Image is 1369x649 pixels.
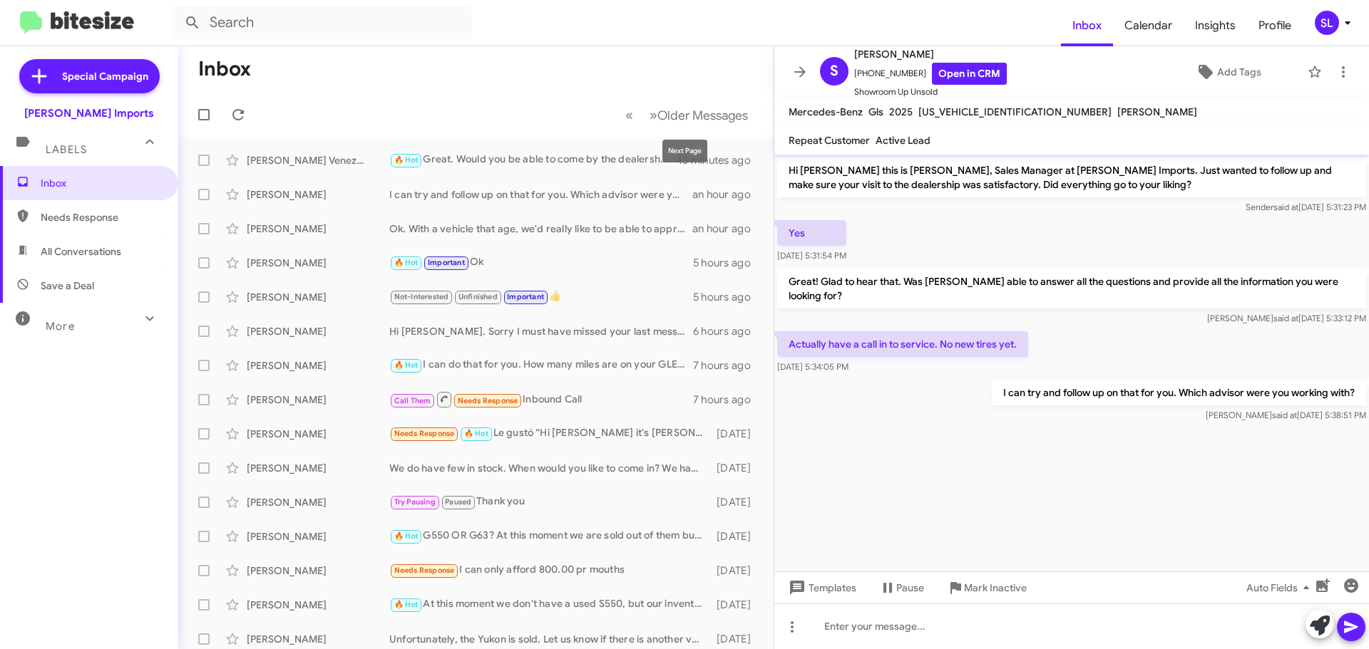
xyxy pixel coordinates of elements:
span: Templates [786,575,856,601]
span: Older Messages [657,108,748,123]
span: 2025 [889,105,913,118]
span: Showroom Up Unsold [854,85,1007,99]
span: Try Pausing [394,497,436,507]
span: Repeat Customer [789,134,870,147]
a: Open in CRM [932,63,1007,85]
span: Pause [896,575,924,601]
span: 🔥 Hot [394,155,419,165]
div: Thank you [389,494,709,510]
span: Paused [445,497,471,507]
span: Inbox [41,176,162,190]
input: Search [173,6,472,40]
span: Important [507,292,544,301]
button: Next [641,100,757,130]
span: [PERSON_NAME] [DATE] 5:33:12 PM [1207,313,1366,323]
span: 🔥 Hot [394,531,419,541]
div: Unfortunately, the Yukon is sold. Let us know if there is another vehicle that catches your eye. [389,632,709,646]
div: [PERSON_NAME] [247,256,389,270]
div: [PERSON_NAME] [247,358,389,373]
span: Sender [DATE] 5:31:23 PM [1246,202,1366,212]
span: Auto Fields [1246,575,1315,601]
div: an hour ago [692,222,762,236]
span: Needs Response [394,566,455,575]
div: [PERSON_NAME] Imports [24,106,154,120]
span: said at [1272,410,1297,420]
div: [PERSON_NAME] [247,324,389,338]
span: Needs Response [394,429,455,438]
span: 🔥 Hot [394,360,419,370]
span: S [830,60,839,83]
div: [DATE] [709,529,762,544]
div: [DATE] [709,461,762,475]
span: » [650,106,657,124]
button: Add Tags [1154,59,1301,85]
span: Labels [46,143,87,156]
div: [DATE] [709,495,762,509]
div: [DATE] [709,427,762,441]
div: 5 hours ago [693,290,762,304]
div: 7 hours ago [693,358,762,373]
span: Special Campaign [62,69,148,83]
div: [PERSON_NAME] [247,529,389,544]
div: [PERSON_NAME] [247,564,389,578]
div: Hi [PERSON_NAME]. Sorry I must have missed your last message. What kind of Chevy/GMC/Cadillac are... [389,324,693,338]
span: Mercedes-Benz [789,105,863,118]
span: Mark Inactive [964,575,1027,601]
span: said at [1273,313,1298,323]
p: Yes [777,220,846,246]
a: Special Campaign [19,59,160,93]
div: [DATE] [709,564,762,578]
span: Call Them [394,396,431,405]
div: We do have few in stock. When would you like to come in? We have an opening [DATE] at 1:15pm or 5... [389,461,709,475]
div: 43 minutes ago [677,153,762,167]
div: I can try and follow up on that for you. Which advisor were you working with? [389,187,692,202]
span: 🔥 Hot [464,429,488,438]
div: 5 hours ago [693,256,762,270]
div: [PERSON_NAME] [247,461,389,475]
div: At this moment we don't have a used S550, but our inventory changes by the day. [389,596,709,613]
p: I can try and follow up on that for you. Which advisor were you working with? [992,380,1366,405]
span: Save a Deal [41,279,94,293]
div: [PERSON_NAME] Venezuela [247,153,389,167]
div: an hour ago [692,187,762,202]
div: G550 OR G63? At this moment we are sold out of them but getting a white G550 next month. [389,528,709,544]
div: [PERSON_NAME] [247,222,389,236]
span: [PHONE_NUMBER] [854,63,1007,85]
div: Ok. With a vehicle that age, we'd really like to be able to appraise it in person so that we can ... [389,222,692,236]
span: « [625,106,633,124]
div: I can only afford 800.00 pr mouths [389,562,709,578]
span: [DATE] 5:31:54 PM [777,250,846,261]
span: Profile [1247,5,1303,46]
div: [DATE] [709,598,762,612]
div: [PERSON_NAME] [247,598,389,612]
a: Calendar [1113,5,1184,46]
div: Great. Would you be able to come by the dealership some time in the next couple of days for a few... [389,152,677,168]
div: [PERSON_NAME] [247,495,389,509]
span: 🔥 Hot [394,600,419,609]
p: Actually have a call in to service. No new tires yet. [777,331,1028,357]
div: [PERSON_NAME] [247,393,389,407]
div: Le gustó “Hi [PERSON_NAME] it's [PERSON_NAME] at [PERSON_NAME] Imports. I saw you've been in touc... [389,425,709,442]
span: Gls [868,105,883,118]
button: Mark Inactive [935,575,1038,601]
nav: Page navigation example [617,100,757,130]
button: Templates [774,575,868,601]
span: Needs Response [41,210,162,224]
span: [PERSON_NAME] [854,46,1007,63]
div: [PERSON_NAME] [247,290,389,304]
button: SL [1303,11,1353,35]
div: 6 hours ago [693,324,762,338]
span: Active Lead [876,134,930,147]
div: SL [1315,11,1339,35]
div: 👍 [389,289,693,305]
span: said at [1273,202,1298,212]
div: Inbound Call [389,390,693,408]
a: Inbox [1061,5,1113,46]
span: More [46,320,75,333]
a: Insights [1184,5,1247,46]
span: [US_VEHICLE_IDENTIFICATION_NUMBER] [918,105,1112,118]
div: 7 hours ago [693,393,762,407]
div: [PERSON_NAME] [247,632,389,646]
